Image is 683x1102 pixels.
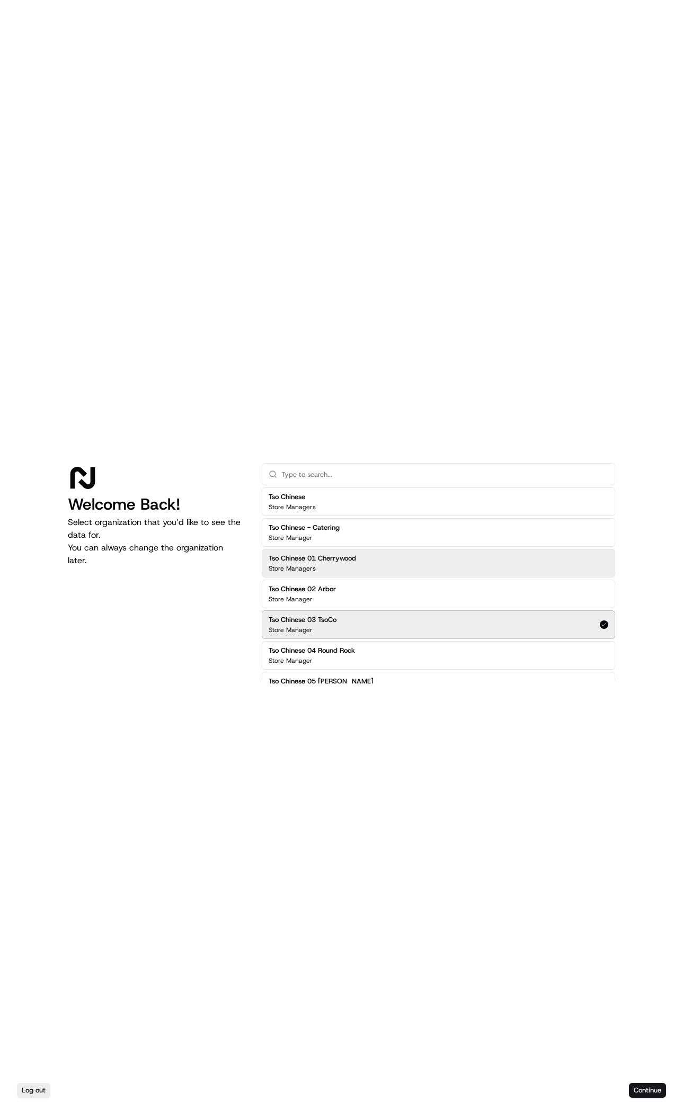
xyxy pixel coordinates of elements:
p: Store Manager [269,626,313,634]
input: Type to search... [281,464,608,485]
h2: Tso Chinese 03 TsoCo [269,615,336,625]
div: Suggestions [262,485,615,703]
h2: Tso Chinese - Catering [269,523,340,532]
h2: Tso Chinese [269,492,316,502]
p: Store Managers [269,503,316,511]
p: Store Manager [269,534,313,542]
h1: Welcome Back! [68,495,245,514]
p: Store Managers [269,564,316,573]
p: Store Manager [269,595,313,603]
p: Select organization that you’d like to see the data for. You can always change the organization l... [68,516,245,567]
h2: Tso Chinese 02 Arbor [269,584,336,594]
h2: Tso Chinese 05 [PERSON_NAME] [269,677,374,686]
p: Store Manager [269,656,313,665]
button: Log out [17,1083,50,1098]
button: Continue [629,1083,666,1098]
h2: Tso Chinese 01 Cherrywood [269,554,356,563]
h2: Tso Chinese 04 Round Rock [269,646,355,655]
